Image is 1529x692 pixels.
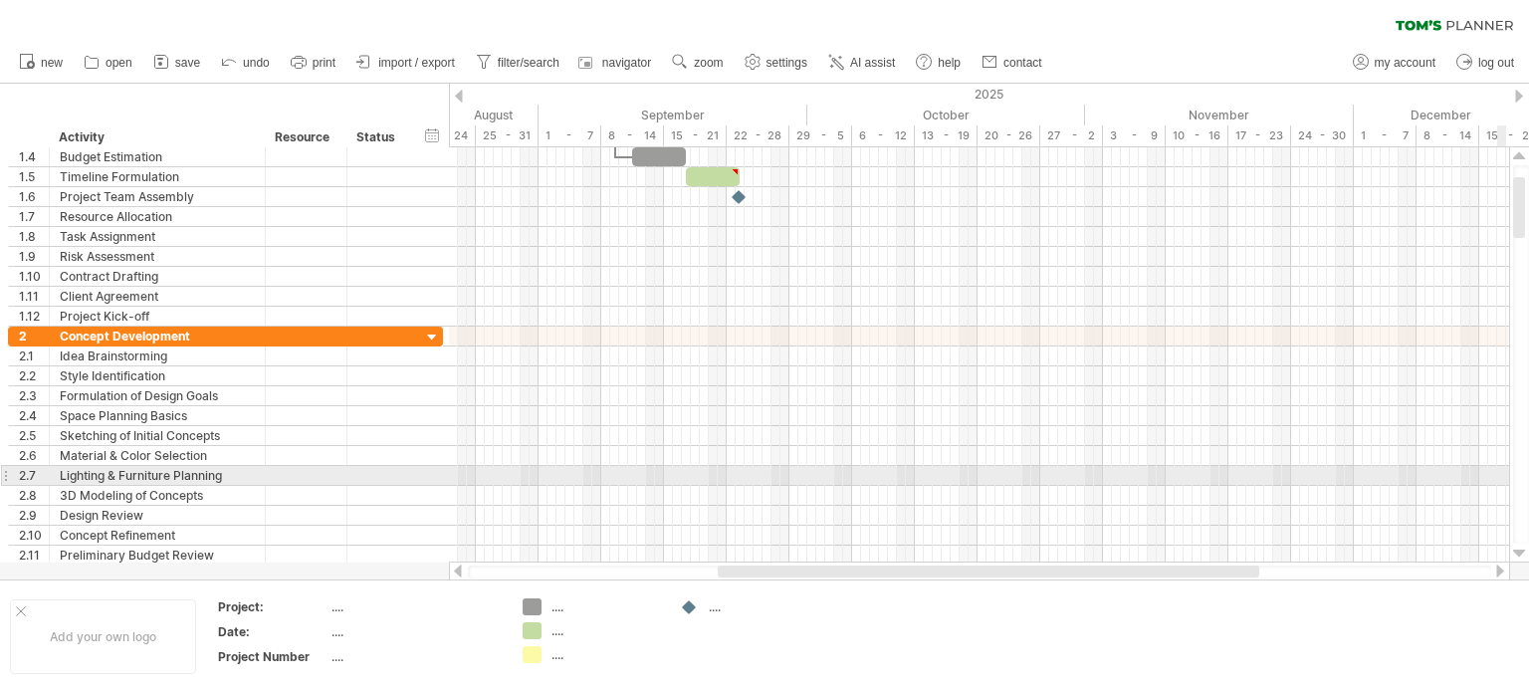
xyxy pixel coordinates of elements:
[60,247,255,266] div: Risk Assessment
[356,127,400,147] div: Status
[60,526,255,545] div: Concept Refinement
[978,125,1040,146] div: 20 - 26
[243,56,270,70] span: undo
[852,125,915,146] div: 6 - 12
[19,506,49,525] div: 2.9
[19,466,49,485] div: 2.7
[19,227,49,246] div: 1.8
[1354,125,1417,146] div: 1 - 7
[1040,125,1103,146] div: 27 - 2
[60,287,255,306] div: Client Agreement
[218,648,328,665] div: Project Number
[19,526,49,545] div: 2.10
[727,125,789,146] div: 22 - 28
[218,623,328,640] div: Date:
[601,125,664,146] div: 8 - 14
[106,56,132,70] span: open
[551,622,660,639] div: ....
[331,598,499,615] div: ....
[19,167,49,186] div: 1.5
[1348,50,1441,76] a: my account
[275,127,335,147] div: Resource
[539,125,601,146] div: 1 - 7
[60,446,255,465] div: Material & Color Selection
[60,506,255,525] div: Design Review
[694,56,723,70] span: zoom
[19,267,49,286] div: 1.10
[60,466,255,485] div: Lighting & Furniture Planning
[60,546,255,565] div: Preliminary Budget Review
[60,426,255,445] div: Sketching of Initial Concepts
[19,187,49,206] div: 1.6
[575,50,657,76] a: navigator
[216,50,276,76] a: undo
[60,147,255,166] div: Budget Estimation
[938,56,961,70] span: help
[19,247,49,266] div: 1.9
[60,307,255,326] div: Project Kick-off
[60,366,255,385] div: Style Identification
[60,187,255,206] div: Project Team Assembly
[331,623,499,640] div: ....
[476,125,539,146] div: 25 - 31
[19,207,49,226] div: 1.7
[378,56,455,70] span: import / export
[218,598,328,615] div: Project:
[41,56,63,70] span: new
[977,50,1048,76] a: contact
[551,598,660,615] div: ....
[1085,105,1354,125] div: November 2025
[539,105,807,125] div: September 2025
[19,366,49,385] div: 2.2
[10,599,196,674] div: Add your own logo
[850,56,895,70] span: AI assist
[1417,125,1479,146] div: 8 - 14
[331,648,499,665] div: ....
[1166,125,1228,146] div: 10 - 16
[313,56,335,70] span: print
[766,56,807,70] span: settings
[1451,50,1520,76] a: log out
[19,346,49,365] div: 2.1
[709,598,817,615] div: ....
[551,646,660,663] div: ....
[1103,125,1166,146] div: 3 - 9
[667,50,729,76] a: zoom
[60,167,255,186] div: Timeline Formulation
[823,50,901,76] a: AI assist
[471,50,565,76] a: filter/search
[911,50,967,76] a: help
[19,386,49,405] div: 2.3
[19,546,49,565] div: 2.11
[19,307,49,326] div: 1.12
[602,56,651,70] span: navigator
[740,50,813,76] a: settings
[79,50,138,76] a: open
[14,50,69,76] a: new
[59,127,254,147] div: Activity
[1291,125,1354,146] div: 24 - 30
[19,486,49,505] div: 2.8
[19,446,49,465] div: 2.6
[19,426,49,445] div: 2.5
[498,56,559,70] span: filter/search
[351,50,461,76] a: import / export
[175,56,200,70] span: save
[1375,56,1435,70] span: my account
[60,207,255,226] div: Resource Allocation
[807,105,1085,125] div: October 2025
[789,125,852,146] div: 29 - 5
[148,50,206,76] a: save
[915,125,978,146] div: 13 - 19
[60,486,255,505] div: 3D Modeling of Concepts
[60,386,255,405] div: Formulation of Design Goals
[19,287,49,306] div: 1.11
[19,147,49,166] div: 1.4
[1478,56,1514,70] span: log out
[60,406,255,425] div: Space Planning Basics
[19,406,49,425] div: 2.4
[1003,56,1042,70] span: contact
[60,346,255,365] div: Idea Brainstorming
[60,267,255,286] div: Contract Drafting
[19,327,49,346] div: 2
